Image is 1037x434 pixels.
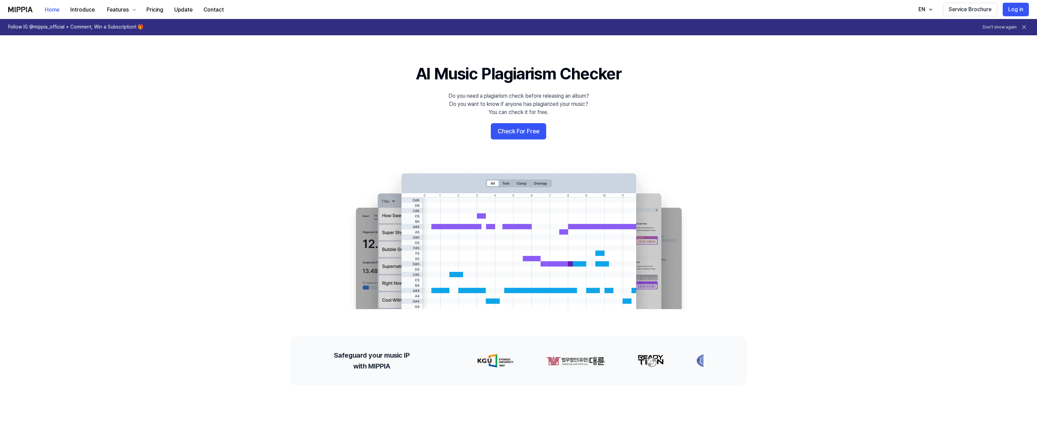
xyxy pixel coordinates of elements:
button: Contact [198,3,229,17]
a: Update [169,0,198,19]
button: Pricing [141,3,169,17]
button: Introduce [65,3,100,17]
img: logo [8,7,33,12]
div: Features [106,6,130,14]
button: Update [169,3,198,17]
a: Home [39,0,65,19]
h1: Follow IG @mippia_official + Comment, Win a Subscription! 🎁 [8,24,143,31]
img: partner-logo-0 [477,354,513,367]
button: Check For Free [491,123,546,139]
img: partner-logo-3 [696,354,717,367]
button: Don't show again [983,24,1017,30]
img: main Image [342,167,695,309]
button: Features [100,3,141,17]
button: Service Brochure [943,3,997,16]
div: Do you need a plagiarism check before releasing an album? Do you want to know if anyone has plagi... [448,92,589,116]
img: partner-logo-1 [546,354,604,367]
button: Home [39,3,65,17]
div: EN [917,5,927,14]
h1: AI Music Plagiarism Checker [416,62,621,85]
h2: Safeguard your music IP with MIPPIA [334,350,410,372]
button: EN [912,3,937,16]
img: partner-logo-2 [637,354,663,367]
button: Log in [1003,3,1029,16]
